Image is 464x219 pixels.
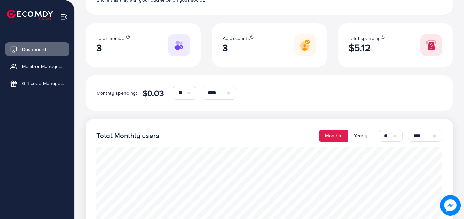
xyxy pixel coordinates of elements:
[22,46,46,53] span: Dashboard
[349,42,385,53] h2: $5.12
[96,132,159,140] h4: Total Monthly users
[223,42,254,53] h2: 3
[168,34,190,56] img: Responsive image
[96,42,130,53] h2: 3
[143,88,164,98] h4: $0.03
[319,130,348,142] button: Monthly
[60,13,68,21] img: menu
[440,195,461,216] img: image
[96,35,126,42] span: Total member
[5,42,69,56] a: Dashboard
[5,77,69,90] a: Gift code Management
[223,35,250,42] span: Ad accounts
[294,34,316,56] img: Responsive image
[7,10,53,20] img: logo
[22,63,64,70] span: Member Management
[96,89,137,97] p: Monthly spending:
[22,80,64,87] span: Gift code Management
[5,59,69,73] a: Member Management
[420,34,442,56] img: Responsive image
[349,35,381,42] span: Total spending
[348,130,373,142] button: Yearly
